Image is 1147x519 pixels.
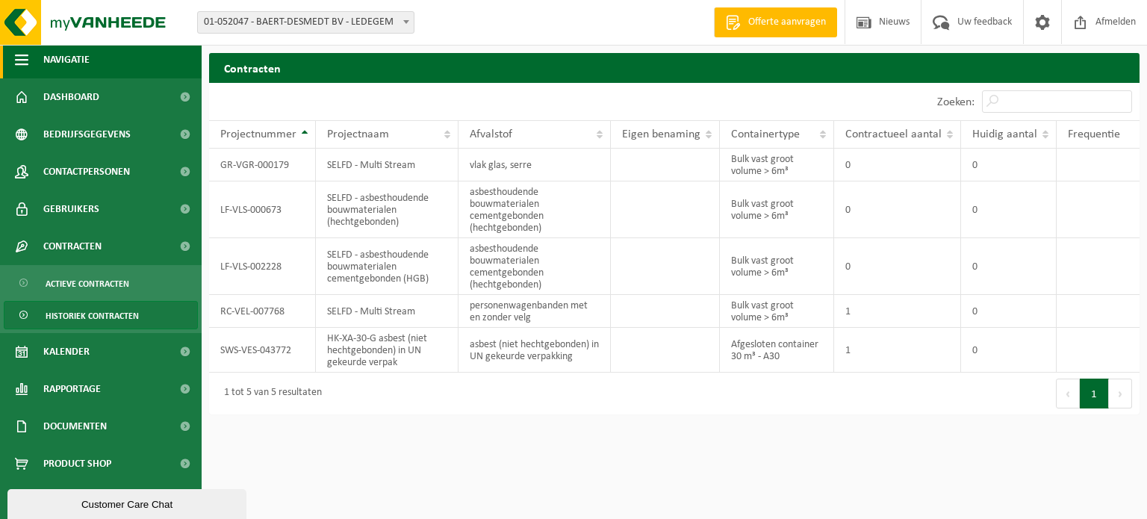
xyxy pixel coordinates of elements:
span: Gebruikers [43,190,99,228]
td: 0 [834,181,961,238]
span: Offerte aanvragen [745,15,830,30]
button: 1 [1080,379,1109,408]
td: RC-VEL-007768 [209,295,316,328]
span: 01-052047 - BAERT-DESMEDT BV - LEDEGEM [197,11,414,34]
td: asbesthoudende bouwmaterialen cementgebonden (hechtgebonden) [459,238,611,295]
td: SELFD - Multi Stream [316,295,459,328]
span: Afvalstof [470,128,512,140]
td: 1 [834,328,961,373]
span: Product Shop [43,445,111,482]
td: 0 [834,238,961,295]
span: Frequentie [1068,128,1120,140]
a: Offerte aanvragen [714,7,837,37]
span: Documenten [43,408,107,445]
span: Projectnaam [327,128,389,140]
td: 0 [961,238,1057,295]
h2: Contracten [209,53,1140,82]
span: Eigen benaming [622,128,700,140]
td: asbest (niet hechtgebonden) in UN gekeurde verpakking [459,328,611,373]
td: SELFD - asbesthoudende bouwmaterialen cementgebonden (HGB) [316,238,459,295]
iframe: chat widget [7,486,249,519]
div: 1 tot 5 van 5 resultaten [217,380,322,407]
span: Rapportage [43,370,101,408]
td: HK-XA-30-G asbest (niet hechtgebonden) in UN gekeurde verpak [316,328,459,373]
td: SELFD - asbesthoudende bouwmaterialen (hechtgebonden) [316,181,459,238]
span: 01-052047 - BAERT-DESMEDT BV - LEDEGEM [198,12,414,33]
td: vlak glas, serre [459,149,611,181]
td: Afgesloten container 30 m³ - A30 [720,328,835,373]
td: LF-VLS-002228 [209,238,316,295]
td: GR-VGR-000179 [209,149,316,181]
td: 0 [961,295,1057,328]
td: 0 [961,328,1057,373]
span: Contactpersonen [43,153,130,190]
td: Bulk vast groot volume > 6m³ [720,149,835,181]
span: Kalender [43,333,90,370]
td: personenwagenbanden met en zonder velg [459,295,611,328]
td: SELFD - Multi Stream [316,149,459,181]
td: Bulk vast groot volume > 6m³ [720,238,835,295]
span: Dashboard [43,78,99,116]
span: Containertype [731,128,800,140]
button: Next [1109,379,1132,408]
a: Historiek contracten [4,301,198,329]
td: asbesthoudende bouwmaterialen cementgebonden (hechtgebonden) [459,181,611,238]
span: Huidig aantal [972,128,1037,140]
span: Actieve contracten [46,270,129,298]
label: Zoeken: [937,96,975,108]
td: 0 [961,149,1057,181]
td: 1 [834,295,961,328]
span: Contractueel aantal [845,128,942,140]
td: Bulk vast groot volume > 6m³ [720,181,835,238]
span: Projectnummer [220,128,296,140]
a: Actieve contracten [4,269,198,297]
span: Historiek contracten [46,302,139,330]
button: Previous [1056,379,1080,408]
td: 0 [834,149,961,181]
span: Bedrijfsgegevens [43,116,131,153]
td: 0 [961,181,1057,238]
td: LF-VLS-000673 [209,181,316,238]
span: Contracten [43,228,102,265]
td: Bulk vast groot volume > 6m³ [720,295,835,328]
td: SWS-VES-043772 [209,328,316,373]
span: Navigatie [43,41,90,78]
